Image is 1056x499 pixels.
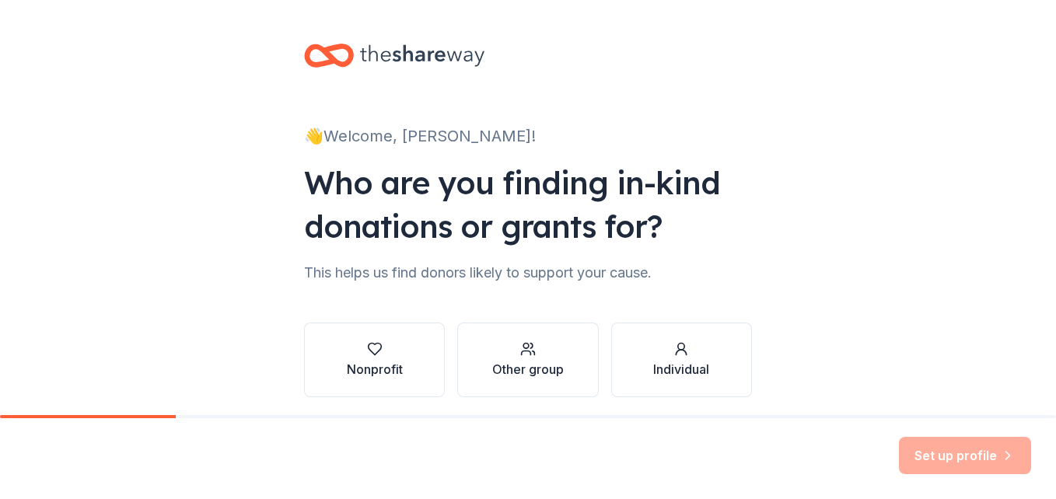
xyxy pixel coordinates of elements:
[653,360,709,379] div: Individual
[457,323,598,397] button: Other group
[304,260,752,285] div: This helps us find donors likely to support your cause.
[304,323,445,397] button: Nonprofit
[492,360,564,379] div: Other group
[304,124,752,148] div: 👋 Welcome, [PERSON_NAME]!
[611,323,752,397] button: Individual
[304,161,752,248] div: Who are you finding in-kind donations or grants for?
[347,360,403,379] div: Nonprofit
